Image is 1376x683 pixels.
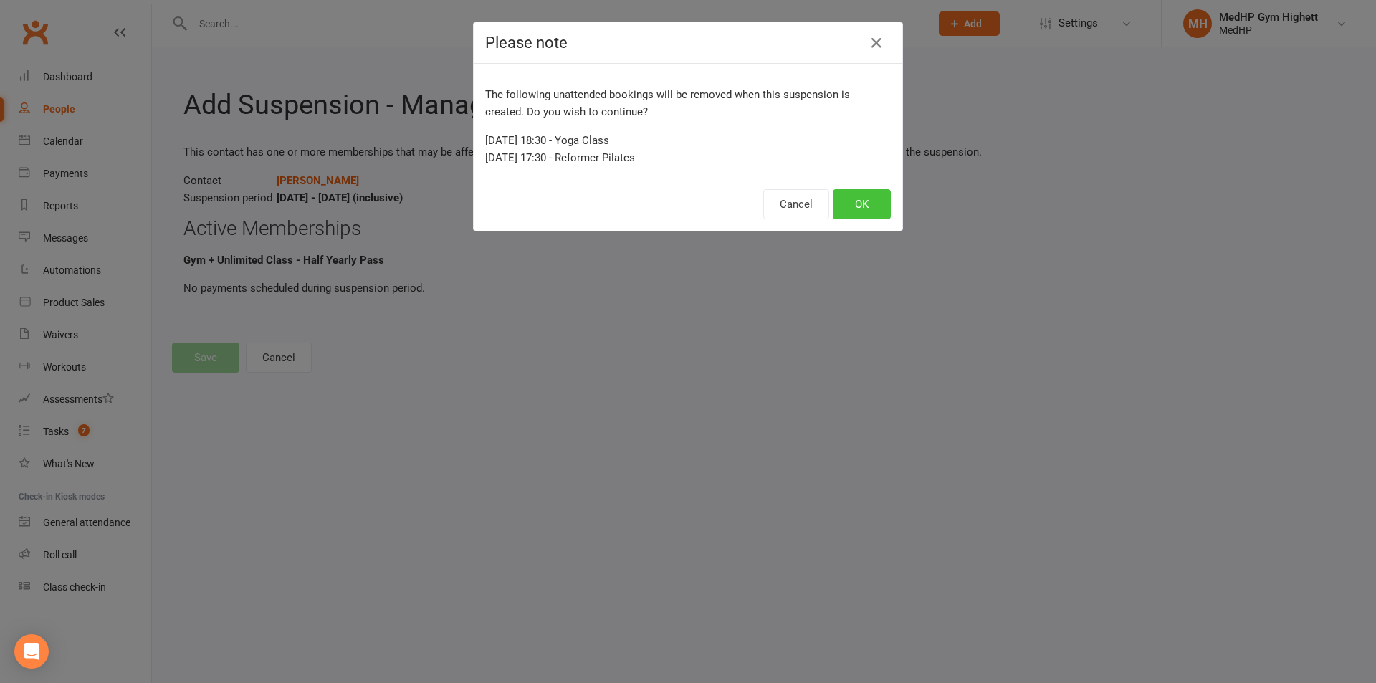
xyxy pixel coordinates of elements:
[763,189,829,219] button: Cancel
[485,86,891,120] p: The following unattended bookings will be removed when this suspension is created. Do you wish to...
[14,634,49,669] div: Open Intercom Messenger
[485,34,891,52] h4: Please note
[485,132,891,149] div: [DATE] 18:30 - Yoga Class
[833,189,891,219] button: OK
[865,32,888,54] button: Close
[485,149,891,166] div: [DATE] 17:30 - Reformer Pilates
